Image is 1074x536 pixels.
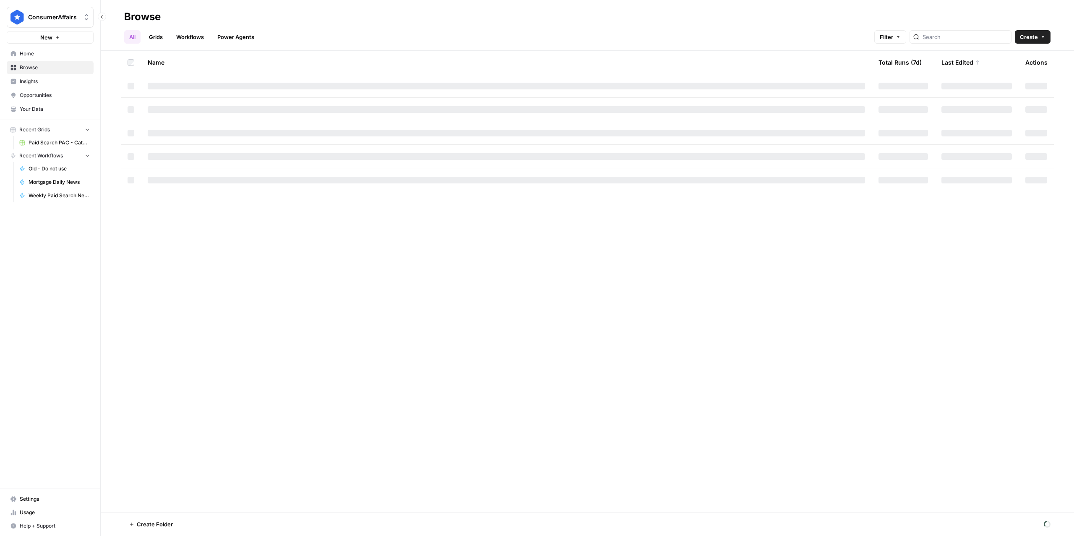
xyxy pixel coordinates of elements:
[124,30,141,44] a: All
[16,175,94,189] a: Mortgage Daily News
[16,162,94,175] a: Old - Do not use
[144,30,168,44] a: Grids
[16,189,94,202] a: Weekly Paid Search News
[7,89,94,102] a: Opportunities
[20,64,90,71] span: Browse
[7,506,94,519] a: Usage
[7,149,94,162] button: Recent Workflows
[29,165,90,173] span: Old - Do not use
[20,495,90,503] span: Settings
[124,10,161,24] div: Browse
[7,61,94,74] a: Browse
[20,105,90,113] span: Your Data
[29,178,90,186] span: Mortgage Daily News
[40,33,52,42] span: New
[7,492,94,506] a: Settings
[28,13,79,21] span: ConsumerAffairs
[19,126,50,133] span: Recent Grids
[941,51,980,74] div: Last Edited
[20,509,90,516] span: Usage
[7,31,94,44] button: New
[137,520,173,528] span: Create Folder
[7,7,94,28] button: Workspace: ConsumerAffairs
[20,92,90,99] span: Opportunities
[880,33,893,41] span: Filter
[1025,51,1048,74] div: Actions
[20,50,90,58] span: Home
[10,10,25,25] img: ConsumerAffairs Logo
[1015,30,1051,44] button: Create
[923,33,1008,41] input: Search
[171,30,209,44] a: Workflows
[29,192,90,199] span: Weekly Paid Search News
[124,518,178,531] button: Create Folder
[20,78,90,85] span: Insights
[19,152,63,159] span: Recent Workflows
[1020,33,1038,41] span: Create
[7,123,94,136] button: Recent Grids
[7,519,94,533] button: Help + Support
[20,522,90,530] span: Help + Support
[212,30,259,44] a: Power Agents
[7,47,94,60] a: Home
[878,51,922,74] div: Total Runs (7d)
[148,51,865,74] div: Name
[16,136,94,149] a: Paid Search PAC - Categories
[874,30,906,44] button: Filter
[29,139,90,146] span: Paid Search PAC - Categories
[7,102,94,116] a: Your Data
[7,75,94,88] a: Insights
